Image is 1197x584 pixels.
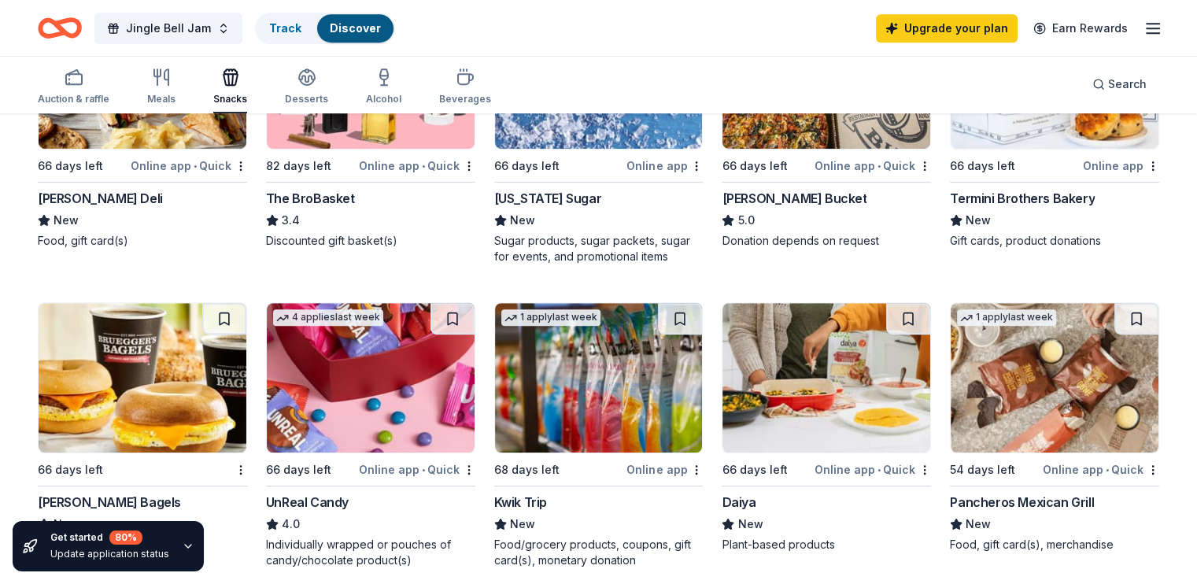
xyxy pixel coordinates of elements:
div: 66 days left [722,460,787,479]
span: • [1106,464,1109,476]
div: 66 days left [722,157,787,176]
div: [PERSON_NAME] Deli [38,189,163,208]
a: Image for Bruegger's Bagels66 days left[PERSON_NAME] BagelsNewBagels, food, and gift cards [38,302,247,553]
div: Sugar products, sugar packets, sugar for events, and promotional items [494,233,704,264]
button: Snacks [213,61,247,113]
div: 66 days left [494,157,560,176]
button: Jingle Bell Jam [94,13,242,44]
div: Snacks [213,93,247,105]
span: New [510,515,535,534]
div: Daiya [722,493,756,512]
div: Beverages [439,93,491,105]
span: New [737,515,763,534]
button: TrackDiscover [255,13,395,44]
div: Food, gift card(s), merchandise [950,537,1159,553]
img: Image for Daiya [722,303,930,453]
span: • [422,160,425,172]
button: Meals [147,61,175,113]
div: 4 applies last week [273,309,383,326]
div: Individually wrapped or pouches of candy/chocolate product(s) [266,537,475,568]
div: Update application status [50,548,169,560]
button: Alcohol [366,61,401,113]
div: [PERSON_NAME] Bagels [38,493,181,512]
span: • [877,464,881,476]
div: Alcohol [366,93,401,105]
div: Meals [147,93,175,105]
span: 3.4 [282,211,300,230]
div: Online app [1083,156,1159,176]
div: Food/grocery products, coupons, gift card(s), monetary donation [494,537,704,568]
div: 68 days left [494,460,560,479]
a: Image for Daiya66 days leftOnline app•QuickDaiyaNewPlant-based products [722,302,931,553]
div: Online app Quick [359,460,475,479]
div: Food, gift card(s) [38,233,247,249]
div: 80 % [109,530,142,545]
div: Online app Quick [131,156,247,176]
img: Image for Kwik Trip [495,303,703,453]
div: Get started [50,530,169,545]
span: 4.0 [282,515,300,534]
span: 5.0 [737,211,754,230]
a: Image for UnReal Candy4 applieslast week66 days leftOnline app•QuickUnReal Candy4.0Individually w... [266,302,475,568]
span: Jingle Bell Jam [126,19,211,38]
button: Desserts [285,61,328,113]
div: Online app Quick [815,156,931,176]
button: Beverages [439,61,491,113]
a: Earn Rewards [1024,14,1137,43]
img: Image for Pancheros Mexican Grill [951,303,1158,453]
span: New [54,211,79,230]
div: 66 days left [38,157,103,176]
div: Plant-based products [722,537,931,553]
div: Online app [626,156,703,176]
div: 66 days left [266,460,331,479]
div: Pancheros Mexican Grill [950,493,1094,512]
button: Auction & raffle [38,61,109,113]
div: Gift cards, product donations [950,233,1159,249]
div: Online app Quick [815,460,931,479]
div: Termini Brothers Bakery [950,189,1095,208]
a: Upgrade your plan [876,14,1018,43]
div: Auction & raffle [38,93,109,105]
a: Discover [330,21,381,35]
img: Image for UnReal Candy [267,303,475,453]
div: Online app Quick [359,156,475,176]
span: New [966,211,991,230]
a: Track [269,21,301,35]
div: Discounted gift basket(s) [266,233,475,249]
span: • [422,464,425,476]
div: 1 apply last week [957,309,1056,326]
span: New [966,515,991,534]
div: 1 apply last week [501,309,600,326]
div: Online app Quick [1043,460,1159,479]
span: New [510,211,535,230]
div: The BroBasket [266,189,355,208]
a: Home [38,9,82,46]
div: UnReal Candy [266,493,349,512]
div: 66 days left [950,157,1015,176]
button: Search [1080,68,1159,100]
div: 54 days left [950,460,1015,479]
div: Online app [626,460,703,479]
img: Image for Bruegger's Bagels [39,303,246,453]
div: Desserts [285,93,328,105]
div: Donation depends on request [722,233,931,249]
div: Kwik Trip [494,493,547,512]
div: [US_STATE] Sugar [494,189,602,208]
span: • [877,160,881,172]
div: [PERSON_NAME] Bucket [722,189,866,208]
a: Image for Pancheros Mexican Grill1 applylast week54 days leftOnline app•QuickPancheros Mexican Gr... [950,302,1159,553]
a: Image for Kwik Trip1 applylast week68 days leftOnline appKwik TripNewFood/grocery products, coupo... [494,302,704,568]
span: • [194,160,197,172]
span: Search [1108,75,1147,94]
div: 82 days left [266,157,331,176]
div: 66 days left [38,460,103,479]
